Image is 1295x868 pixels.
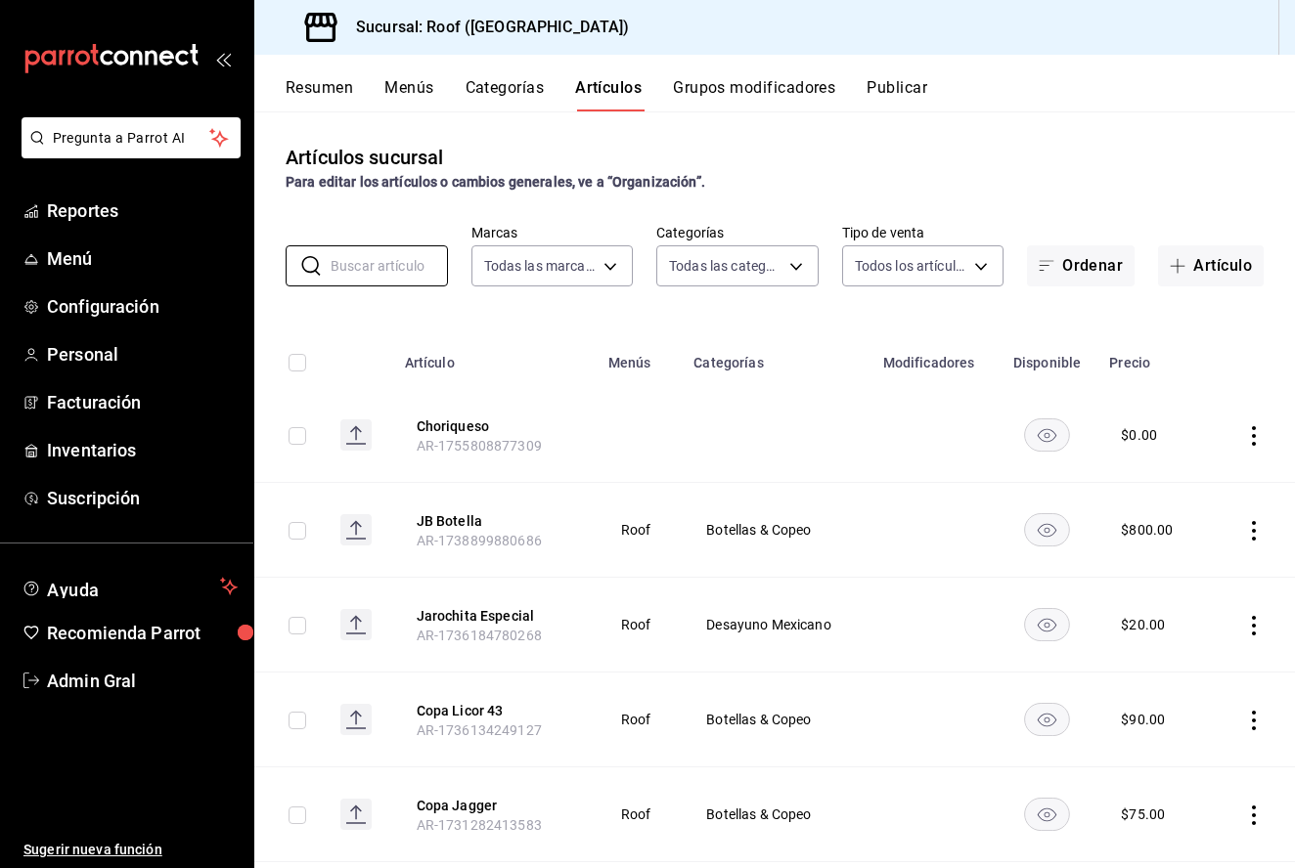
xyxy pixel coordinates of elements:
[393,325,597,388] th: Artículo
[842,226,1005,239] label: Tipo de venta
[47,197,238,224] span: Reportes
[47,620,238,646] span: Recomienda Parrot
[997,325,1097,388] th: Disponible
[417,817,542,833] span: AR-1731282413583
[47,575,212,598] span: Ayuda
[1121,615,1165,634] div: $ 20.00
[706,713,846,726] span: Botellas & Copeo
[1024,798,1070,831] button: availability-product
[47,245,238,272] span: Menú
[575,78,642,111] button: Artículos
[1158,245,1264,286] button: Artículo
[417,701,573,720] button: edit-product-location
[47,293,238,320] span: Configuración
[14,142,241,162] a: Pregunta a Parrot AI
[47,341,238,368] span: Personal
[597,325,683,388] th: Menús
[706,523,846,537] span: Botellas & Copeo
[621,523,658,537] span: Roof
[1024,608,1070,641] button: availability-product
[417,606,573,626] button: edit-product-location
[669,256,782,276] span: Todas las categorías, Sin categoría
[417,416,573,436] button: edit-product-location
[286,78,353,111] button: Resumen
[855,256,968,276] span: Todos los artículos
[1244,521,1264,541] button: actions
[673,78,835,111] button: Grupos modificadores
[47,389,238,415] span: Facturación
[417,511,573,531] button: edit-product-location
[484,256,598,276] span: Todas las marcas, Sin marca
[417,722,542,738] span: AR-1736134249127
[706,807,846,821] span: Botellas & Copeo
[656,226,819,239] label: Categorías
[23,840,238,860] span: Sugerir nueva función
[47,437,238,463] span: Inventarios
[53,128,210,149] span: Pregunta a Parrot AI
[871,325,997,388] th: Modificadores
[286,78,1295,111] div: navigation tabs
[867,78,927,111] button: Publicar
[1121,804,1165,824] div: $ 75.00
[22,117,241,158] button: Pregunta a Parrot AI
[286,143,443,172] div: Artículos sucursal
[417,438,542,454] span: AR-1755808877309
[1097,325,1214,388] th: Precio
[1244,711,1264,730] button: actions
[384,78,433,111] button: Menús
[1024,513,1070,546] button: availability-product
[466,78,545,111] button: Categorías
[621,713,658,726] span: Roof
[417,628,542,643] span: AR-1736184780268
[1244,805,1264,825] button: actions
[417,796,573,815] button: edit-product-location
[1027,245,1135,286] button: Ordenar
[1121,425,1157,445] div: $ 0.00
[621,807,658,821] span: Roof
[340,16,629,39] h3: Sucursal: Roof ([GEOGRAPHIC_DATA])
[1121,710,1165,729] div: $ 90.00
[621,618,658,631] span: Roof
[471,226,634,239] label: Marcas
[1024,703,1070,736] button: availability-product
[1024,418,1070,452] button: availability-product
[682,325,871,388] th: Categorías
[331,246,448,285] input: Buscar artículo
[706,618,846,631] span: Desayuno Mexicano
[1244,616,1264,635] button: actions
[47,668,238,694] span: Admin Gral
[286,174,705,190] strong: Para editar los artículos o cambios generales, ve a “Organización”.
[417,533,542,548] span: AR-1738899880686
[1244,426,1264,446] button: actions
[215,51,231,66] button: open_drawer_menu
[1121,520,1173,540] div: $ 800.00
[47,485,238,511] span: Suscripción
